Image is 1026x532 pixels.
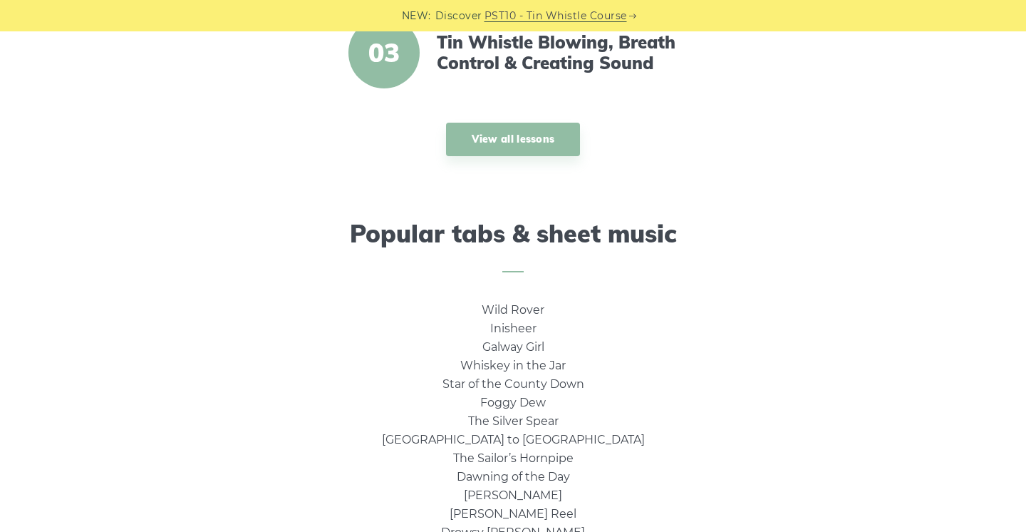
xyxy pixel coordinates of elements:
[453,451,574,465] a: The Sailor’s Hornpipe
[480,396,546,409] a: Foggy Dew
[457,470,570,484] a: Dawning of the Day
[402,8,431,24] span: NEW:
[460,359,566,372] a: Whiskey in the Jar
[450,507,576,521] a: [PERSON_NAME] Reel
[111,220,915,273] h2: Popular tabs & sheet music
[382,433,645,446] a: [GEOGRAPHIC_DATA] to [GEOGRAPHIC_DATA]
[482,303,544,317] a: Wild Rover
[435,8,482,24] span: Discover
[490,322,537,335] a: Inisheer
[482,340,544,354] a: Galway Girl
[484,8,627,24] a: PST10 - Tin Whistle Course
[348,17,420,88] span: 03
[468,414,559,428] a: The Silver Spear
[464,488,562,502] a: [PERSON_NAME]
[442,377,584,391] a: Star of the County Down
[446,123,581,156] a: View all lessons
[437,32,682,73] a: Tin Whistle Blowing, Breath Control & Creating Sound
